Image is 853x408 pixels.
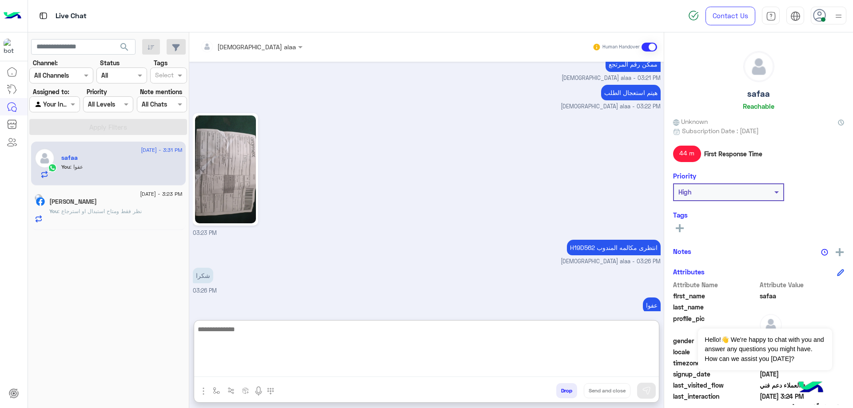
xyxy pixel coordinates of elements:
label: Note mentions [140,87,182,96]
p: 23/8/2025, 3:21 PM [606,56,661,72]
button: Drop [556,383,577,398]
label: Status [100,58,120,67]
button: create order [239,383,253,398]
p: 23/8/2025, 3:31 PM [643,297,661,313]
img: WhatsApp [48,163,57,172]
span: last_name [673,302,758,312]
span: خدمة العملاء دعم فني [760,380,845,390]
span: نظر فقط ومتاح استبدال او استرجاع [58,208,142,214]
img: make a call [267,388,274,395]
label: Channel: [33,58,58,67]
img: tab [766,11,776,21]
span: [DEMOGRAPHIC_DATA] alaa - 03:21 PM [562,74,661,83]
span: 03:26 PM [193,287,217,294]
img: add [836,248,844,256]
span: timezone [673,358,758,368]
img: Logo [4,7,21,25]
img: send attachment [198,386,209,396]
span: 2025-08-13T20:57:12.714Z [760,369,845,379]
span: [DATE] - 3:23 PM [140,190,182,198]
img: select flow [213,387,220,394]
button: select flow [209,383,224,398]
img: notes [821,249,828,256]
img: tab [790,11,801,21]
span: search [119,42,130,52]
img: spinner [688,10,699,21]
label: Tags [154,58,167,67]
img: profile [833,11,844,22]
span: [DEMOGRAPHIC_DATA] alaa - 03:26 PM [561,257,661,266]
button: Trigger scenario [224,383,239,398]
p: 23/8/2025, 3:26 PM [193,268,213,283]
span: locale [673,347,758,357]
img: send voice note [253,386,264,396]
span: 44 m [673,146,701,162]
span: You [49,208,58,214]
img: tab [38,10,49,21]
img: Facebook [36,197,45,206]
span: Attribute Name [673,280,758,289]
span: last_visited_flow [673,380,758,390]
img: send message [642,386,651,395]
span: [DATE] - 3:31 PM [141,146,182,154]
p: 23/8/2025, 3:26 PM [567,240,661,255]
span: gender [673,336,758,345]
span: 03:23 PM [193,230,217,236]
h6: Priority [673,172,696,180]
div: Select [154,70,174,82]
span: first_name [673,291,758,301]
h6: Reachable [743,102,774,110]
img: hulul-logo.png [795,372,826,404]
p: 23/8/2025, 3:22 PM [601,85,661,100]
span: profile_pic [673,314,758,334]
h6: Notes [673,247,691,255]
button: search [114,39,136,58]
img: create order [242,387,249,394]
span: You [61,163,70,170]
span: last_interaction [673,392,758,401]
img: picture [35,194,43,202]
span: Attribute Value [760,280,845,289]
h5: safaa [747,89,770,99]
a: Contact Us [706,7,755,25]
button: Apply Filters [29,119,187,135]
span: Unknown [673,117,708,126]
img: 1197733885494347.jpg [195,115,256,223]
span: First Response Time [704,149,762,158]
button: Send and close [584,383,630,398]
span: Hello!👋 We're happy to chat with you and answer any questions you might have. How can we assist y... [698,329,832,370]
img: 713415422032625 [4,39,20,55]
span: safaa [760,291,845,301]
h5: safaa [61,154,78,162]
span: signup_date [673,369,758,379]
span: Subscription Date : [DATE] [682,126,759,135]
img: Trigger scenario [227,387,235,394]
a: tab [762,7,780,25]
h6: Attributes [673,268,705,276]
h5: George Kerillos [49,198,97,206]
img: defaultAdmin.png [35,148,55,168]
label: Assigned to: [33,87,69,96]
img: defaultAdmin.png [744,51,774,82]
small: Human Handover [602,44,640,51]
span: [DEMOGRAPHIC_DATA] alaa - 03:22 PM [561,103,661,111]
h6: Tags [673,211,844,219]
p: Live Chat [56,10,87,22]
label: Priority [87,87,107,96]
span: عفوا [70,163,83,170]
span: 2025-08-23T12:24:02.3255809Z [760,392,845,401]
